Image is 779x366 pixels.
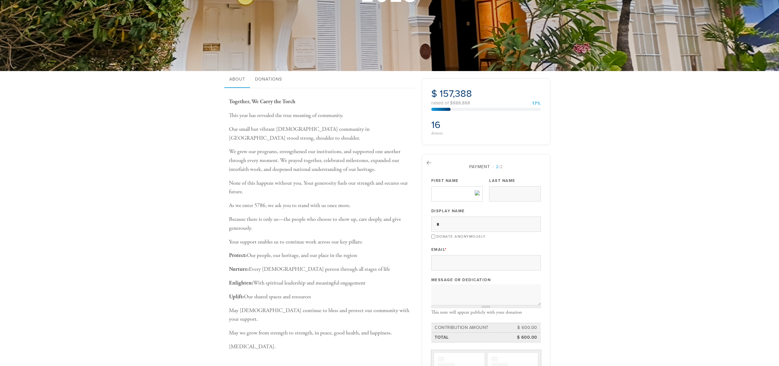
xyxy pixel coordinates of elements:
[229,252,247,259] b: Protect:
[431,247,447,252] label: Email
[229,98,295,105] b: Together, We Carry the Torch
[431,131,484,135] div: donors
[436,234,486,239] label: Donate Anonymously
[431,208,465,214] label: Display Name
[229,279,413,288] p: With spiritual leadership and meaningful engagement
[229,251,413,260] p: Our people, our heritage, and our place in the region
[434,323,511,332] td: Contribution Amount
[229,215,413,233] p: Because there is only us—the people who choose to show up, care deeply, and give generously.
[532,101,541,106] div: 17%
[229,147,413,174] p: We grew our programs, strengthened our institutions, and supported one another through every mome...
[229,111,413,120] p: This year has revealed the true meaning of community.
[229,238,413,247] p: Your support enables us to continue work across our key pillars:
[431,310,541,315] div: This note will appear publicly with your donation
[229,266,249,273] b: Nurture:
[229,265,413,274] p: Every [DEMOGRAPHIC_DATA] person through all stages of life
[431,88,437,100] span: $
[229,179,413,197] p: None of this happens without you. Your generosity fuels our strength and secures our future.
[440,88,472,100] span: 157,388
[224,71,250,88] a: About
[489,178,515,183] label: Last Name
[434,333,511,342] td: Total
[475,191,480,197] img: ironvest-logo-mark.png
[229,279,253,286] b: Enlighten:
[229,293,244,300] b: Uplift:
[229,342,413,351] p: [MEDICAL_DATA].
[229,125,413,143] p: Our small but vibrant [DEMOGRAPHIC_DATA] community in [GEOGRAPHIC_DATA] stood strong, shoulder to...
[229,292,413,301] p: Our shared spaces and resources
[431,277,491,283] label: Message or dedication
[431,178,459,183] label: First Name
[431,119,484,131] h2: 16
[250,71,287,88] a: Donations
[431,164,541,170] div: Payment
[511,333,538,342] td: $ 600.00
[229,201,413,210] p: As we enter 5786, we ask you to stand with us once more.
[511,323,538,332] td: $ 600.00
[492,164,503,169] span: /2
[229,306,413,324] p: May [DEMOGRAPHIC_DATA] continue to bless and protect our community with your support.
[496,164,499,169] span: 2
[229,329,413,338] p: May we grow from strength to strength, in peace, good health, and happiness.
[431,101,541,105] div: raised of $888,888
[445,247,447,252] span: This field is required.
